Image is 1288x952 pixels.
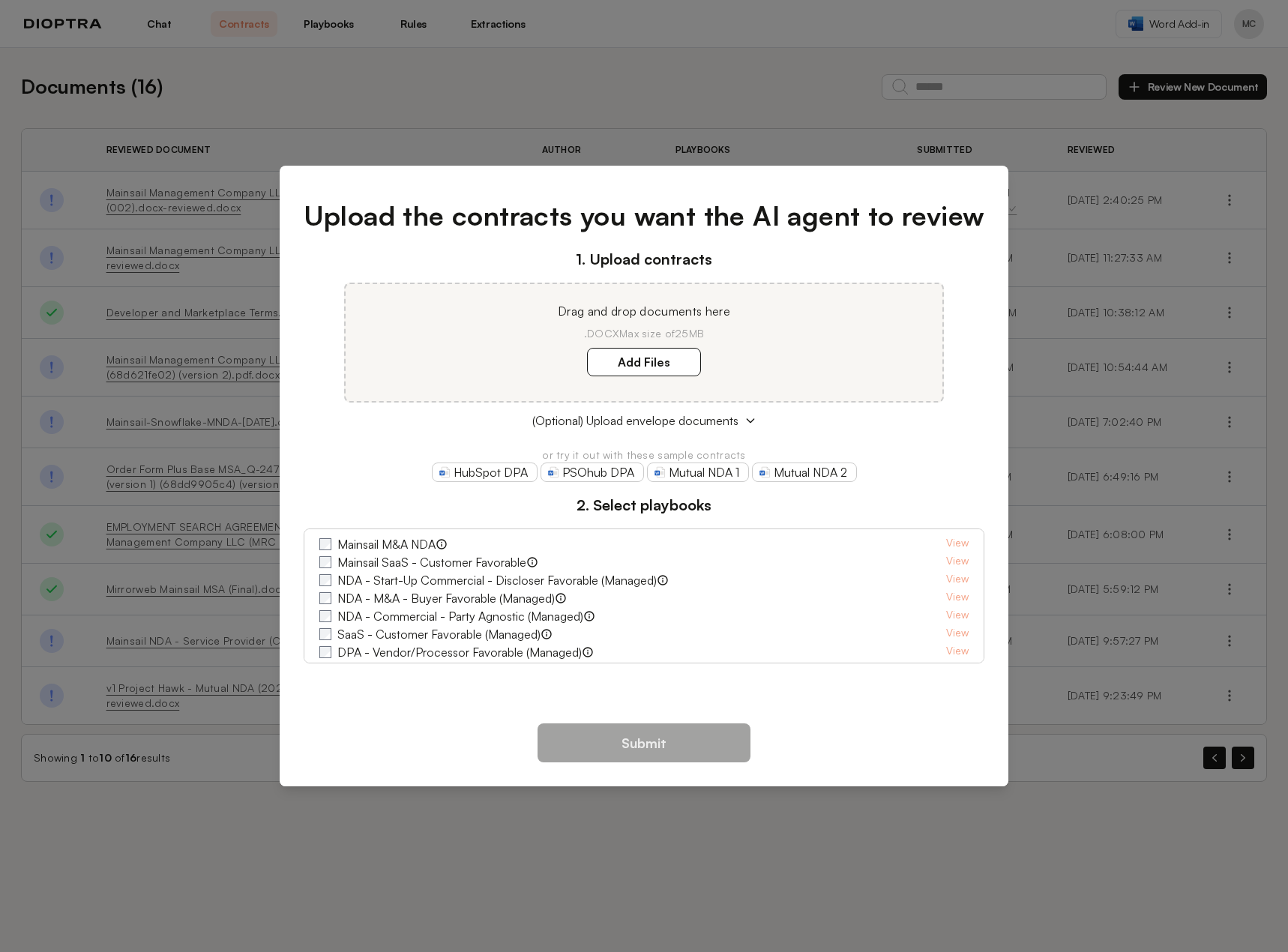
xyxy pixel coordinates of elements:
[337,535,436,553] label: Mainsail M&A NDA
[304,248,985,271] h3: 1. Upload contracts
[364,326,924,341] p: .DOCX Max size of 25MB
[541,463,644,482] a: PSOhub DPA
[946,571,969,589] a: View
[752,463,857,482] a: Mutual NDA 2
[337,661,589,679] label: Dioptra Services Agreement - Vendor Favorable
[304,412,985,430] button: (Optional) Upload envelope documents
[946,589,969,607] a: View
[337,607,583,625] label: NDA - Commercial - Party Agnostic (Managed)
[538,723,750,762] button: Submit
[364,302,924,320] p: Drag and drop documents here
[647,463,749,482] a: Mutual NDA 1
[532,412,738,430] span: (Optional) Upload envelope documents
[946,661,969,679] a: View
[946,553,969,571] a: View
[587,348,701,376] label: Add Files
[337,625,541,643] label: SaaS - Customer Favorable (Managed)
[337,571,657,589] label: NDA - Start-Up Commercial - Discloser Favorable (Managed)
[304,448,985,463] p: or try it out with these sample contracts
[304,196,985,236] h1: Upload the contracts you want the AI agent to review
[946,607,969,625] a: View
[946,535,969,553] a: View
[337,643,582,661] label: DPA - Vendor/Processor Favorable (Managed)
[304,494,985,516] h3: 2. Select playbooks
[337,589,555,607] label: NDA - M&A - Buyer Favorable (Managed)
[337,553,526,571] label: Mainsail SaaS - Customer Favorable
[946,625,969,643] a: View
[946,643,969,661] a: View
[432,463,538,482] a: HubSpot DPA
